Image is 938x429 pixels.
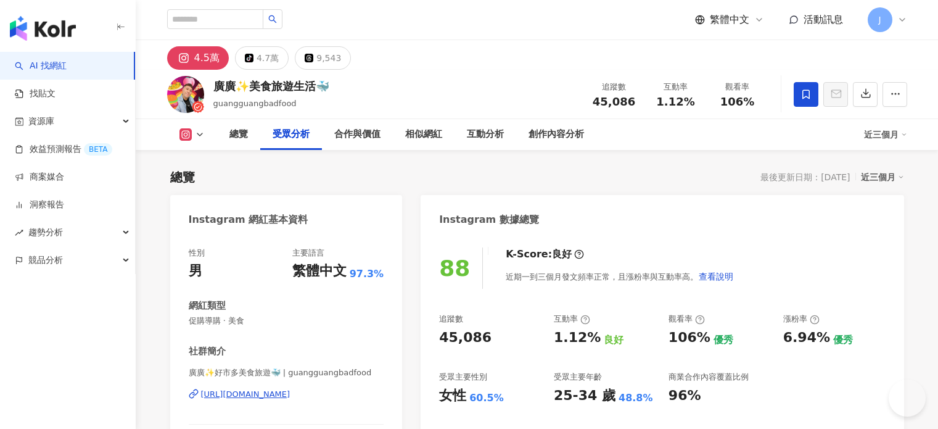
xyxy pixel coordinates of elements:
[698,264,734,289] button: 查看說明
[15,199,64,211] a: 洞察報告
[268,15,277,23] span: search
[552,248,572,261] div: 良好
[506,248,584,261] div: K-Score :
[439,256,470,281] div: 88
[316,49,341,67] div: 9,543
[439,314,463,325] div: 追蹤數
[878,13,881,27] span: J
[167,76,204,113] img: KOL Avatar
[469,391,504,405] div: 60.5%
[783,314,820,325] div: 漲粉率
[833,333,853,347] div: 優秀
[439,386,466,406] div: 女性
[669,372,749,383] div: 商業合作內容覆蓋比例
[189,315,384,327] span: 促購導購 · 美食
[669,328,710,348] div: 106%
[783,328,830,348] div: 6.94%
[554,372,602,383] div: 受眾主要年齡
[28,219,63,246] span: 趨勢分析
[506,264,734,289] div: 近期一到三個月發文頻率正常，且漲粉率與互動率高。
[720,96,755,108] span: 106%
[273,127,310,142] div: 受眾分析
[235,46,289,70] button: 4.7萬
[350,267,384,281] span: 97.3%
[189,248,205,259] div: 性別
[591,81,638,93] div: 追蹤數
[189,299,226,312] div: 網紅類型
[861,169,904,185] div: 近三個月
[292,262,347,281] div: 繁體中文
[170,169,195,186] div: 總覽
[15,171,64,183] a: 商案媒合
[467,127,504,142] div: 互動分析
[593,95,635,108] span: 45,086
[292,248,324,259] div: 主要語言
[405,127,442,142] div: 相似網紅
[194,49,220,67] div: 4.5萬
[201,389,290,400] div: [URL][DOMAIN_NAME]
[15,228,23,237] span: rise
[189,262,202,281] div: 男
[15,60,67,72] a: searchAI 找網紅
[714,333,733,347] div: 優秀
[554,328,601,348] div: 1.12%
[189,345,226,358] div: 社群簡介
[529,127,584,142] div: 創作內容分析
[889,380,926,417] iframe: Help Scout Beacon - Open
[714,81,761,93] div: 觀看率
[213,78,329,94] div: 廣廣✨美食旅遊生活🐳
[15,88,56,100] a: 找貼文
[28,107,54,135] span: 資源庫
[710,13,749,27] span: 繁體中文
[189,389,384,400] a: [URL][DOMAIN_NAME]
[804,14,843,25] span: 活動訊息
[229,127,248,142] div: 總覽
[554,386,615,406] div: 25-34 歲
[189,213,308,227] div: Instagram 網紅基本資料
[699,272,733,281] span: 查看說明
[189,367,384,378] span: 廣廣✨好市多美食旅遊🐳 | guangguangbadfood
[167,46,229,70] button: 4.5萬
[213,99,297,108] span: guangguangbadfood
[864,125,907,144] div: 近三個月
[656,96,694,108] span: 1.12%
[15,143,112,156] a: 效益預測報告BETA
[604,333,623,347] div: 良好
[760,172,850,182] div: 最後更新日期：[DATE]
[28,246,63,274] span: 競品分析
[554,314,590,325] div: 互動率
[257,49,279,67] div: 4.7萬
[619,391,653,405] div: 48.8%
[334,127,381,142] div: 合作與價值
[10,16,76,41] img: logo
[439,372,487,383] div: 受眾主要性別
[669,386,701,406] div: 96%
[439,213,539,227] div: Instagram 數據總覽
[669,314,705,325] div: 觀看率
[439,328,492,348] div: 45,086
[295,46,351,70] button: 9,543
[652,81,699,93] div: 互動率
